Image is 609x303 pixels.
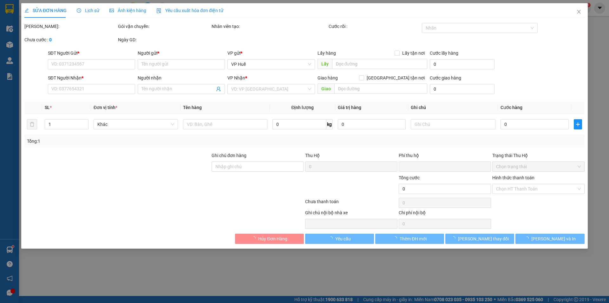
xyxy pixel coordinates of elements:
div: Ngày GD: [118,36,210,43]
button: Thêm ĐH mới [375,234,444,244]
span: plus [574,122,582,127]
span: loading [451,236,458,241]
span: Khác [97,120,174,129]
div: Ghi chú nội bộ nhà xe [305,209,397,219]
span: [PERSON_NAME] và In [531,235,576,242]
span: user-add [216,86,221,92]
div: Chưa cước : [24,36,117,43]
input: Dọc đường [332,59,427,69]
span: Thu Hộ [305,153,320,158]
div: VP gửi [228,50,315,57]
span: VP Huế [232,59,311,69]
span: Tên hàng [183,105,202,110]
input: VD: Bàn, Ghế [183,119,267,129]
span: Thêm ĐH mới [400,235,427,242]
span: SỬA ĐƠN HÀNG [24,8,67,13]
div: Chưa thanh toán [304,198,398,209]
span: loading [251,236,258,241]
div: Chi phí nội bộ [399,209,491,219]
input: Cước lấy hàng [430,59,494,69]
span: Đơn vị tính [94,105,117,110]
label: Ghi chú đơn hàng [212,153,246,158]
input: Cước giao hàng [430,84,494,94]
span: Giao [318,84,334,94]
label: Hình thức thanh toán [492,175,534,180]
button: plus [574,119,582,129]
span: Yêu cầu xuất hóa đơn điện tử [156,8,223,13]
span: Định lượng [291,105,314,110]
span: [GEOGRAPHIC_DATA] tận nơi [364,74,427,81]
div: Nhân viên tạo: [212,23,327,30]
div: SĐT Người Nhận [48,74,135,81]
input: Ghi chú đơn hàng [212,162,304,172]
button: Yêu cầu [305,234,374,244]
span: Yêu cầu [335,235,351,242]
span: picture [109,8,114,13]
span: Tổng cước [399,175,420,180]
span: clock-circle [77,8,81,13]
th: Ghi chú [409,101,498,114]
div: Tổng: 1 [27,138,235,145]
button: Close [570,3,588,21]
input: Dọc đường [334,84,427,94]
button: [PERSON_NAME] thay đổi [445,234,514,244]
span: loading [393,236,400,241]
label: Cước giao hàng [430,75,461,80]
div: Người nhận [138,74,225,81]
span: close [576,9,581,14]
div: Phí thu hộ [399,152,491,162]
img: icon [156,8,161,13]
input: Ghi Chú [411,119,495,129]
span: Lịch sử [77,8,99,13]
span: Ảnh kiện hàng [109,8,146,13]
span: [PERSON_NAME] thay đổi [458,235,509,242]
div: Cước rồi : [329,23,421,30]
label: Cước lấy hàng [430,51,458,56]
span: SL [45,105,50,110]
b: 0 [49,37,52,42]
span: kg [326,119,333,129]
span: Lấy hàng [318,51,336,56]
span: Giá trị hàng [338,105,361,110]
button: delete [27,119,37,129]
div: [PERSON_NAME]: [24,23,117,30]
button: [PERSON_NAME] và In [516,234,585,244]
div: SĐT Người Gửi [48,50,135,57]
button: Hủy Đơn Hàng [235,234,304,244]
span: Chọn trạng thái [496,162,581,171]
span: loading [328,236,335,241]
div: Gói vận chuyển: [118,23,210,30]
div: Trạng thái Thu Hộ [492,152,585,159]
span: loading [524,236,531,241]
span: Giao hàng [318,75,338,80]
span: Lấy [318,59,332,69]
span: Cước hàng [501,105,522,110]
span: Lấy tận nơi [400,50,427,57]
span: VP Nhận [228,75,246,80]
span: Hủy Đơn Hàng [258,235,287,242]
span: edit [24,8,29,13]
div: Người gửi [138,50,225,57]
